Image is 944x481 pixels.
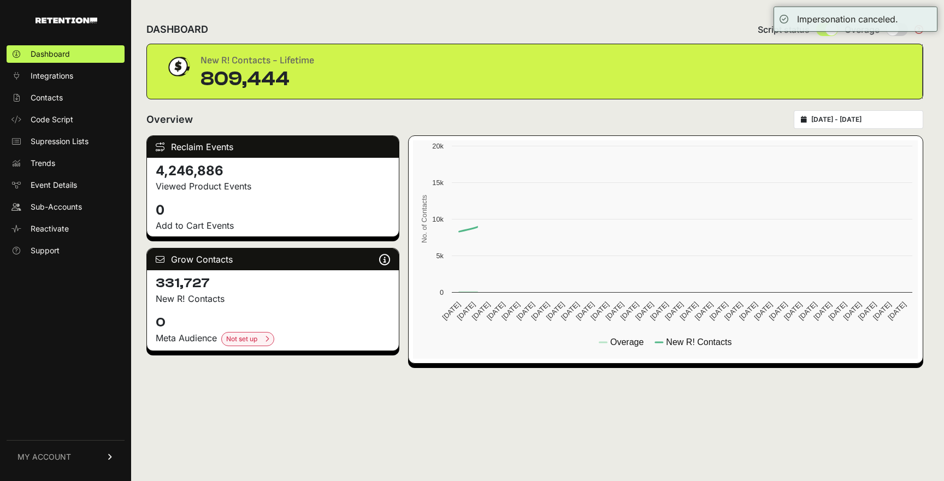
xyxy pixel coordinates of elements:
text: [DATE] [575,300,596,322]
text: [DATE] [842,300,863,322]
a: Integrations [7,67,125,85]
text: [DATE] [871,300,893,322]
text: [DATE] [664,300,685,322]
text: 5k [436,252,444,260]
text: [DATE] [768,300,789,322]
text: [DATE] [515,300,536,322]
text: 0 [440,288,444,296]
p: New R! Contacts [156,292,390,305]
div: 809,444 [200,68,314,90]
text: [DATE] [545,300,566,322]
text: [DATE] [723,300,744,322]
h2: DASHBOARD [146,22,208,37]
text: [DATE] [738,300,759,322]
span: Event Details [31,180,77,191]
text: [DATE] [693,300,715,322]
text: [DATE] [634,300,655,322]
span: Script status [758,23,810,36]
span: Reactivate [31,223,69,234]
text: [DATE] [857,300,878,322]
text: No. of Contacts [421,195,429,243]
text: [DATE] [648,300,670,322]
text: Overage [610,337,644,347]
img: dollar-coin-05c43ed7efb7bc0c12610022525b4bbbb207c7efeef5aecc26f025e68dcafac9.png [164,53,192,80]
a: Dashboard [7,45,125,63]
h2: Overview [146,112,193,127]
a: Event Details [7,176,125,194]
span: Sub-Accounts [31,201,82,212]
text: [DATE] [589,300,611,322]
div: Meta Audience [156,331,390,346]
span: Dashboard [31,49,70,60]
text: 15k [433,179,444,187]
text: 20k [433,142,444,150]
text: [DATE] [530,300,551,322]
text: [DATE] [559,300,581,322]
text: [DATE] [470,300,492,322]
text: [DATE] [753,300,774,322]
div: Grow Contacts [147,248,399,270]
a: Code Script [7,111,125,128]
text: [DATE] [456,300,477,322]
span: Trends [31,158,55,169]
text: New R! Contacts [666,337,732,347]
text: 10k [433,215,444,223]
a: Supression Lists [7,133,125,150]
text: [DATE] [827,300,848,322]
h4: 0 [156,201,390,219]
text: [DATE] [887,300,908,322]
span: Support [31,245,60,256]
img: Retention.com [36,17,97,23]
text: [DATE] [678,300,700,322]
a: Trends [7,155,125,172]
h4: 0 [156,314,390,331]
text: [DATE] [782,300,804,322]
span: Contacts [31,92,63,103]
h4: 331,727 [156,275,390,292]
p: Viewed Product Events [156,180,390,193]
text: [DATE] [797,300,818,322]
h4: 4,246,886 [156,162,390,180]
div: Reclaim Events [147,136,399,158]
span: Integrations [31,70,73,81]
text: [DATE] [500,300,522,322]
span: Supression Lists [31,136,88,147]
text: [DATE] [441,300,462,322]
text: [DATE] [485,300,506,322]
text: [DATE] [812,300,834,322]
text: [DATE] [604,300,626,322]
a: MY ACCOUNT [7,440,125,473]
div: New R! Contacts - Lifetime [200,53,314,68]
a: Sub-Accounts [7,198,125,216]
p: Add to Cart Events [156,219,390,232]
span: MY ACCOUNT [17,452,71,462]
span: Code Script [31,114,73,125]
div: Impersonation canceled. [797,13,898,26]
a: Contacts [7,89,125,106]
text: [DATE] [619,300,640,322]
a: Support [7,242,125,259]
text: [DATE] [708,300,729,322]
a: Reactivate [7,220,125,237]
